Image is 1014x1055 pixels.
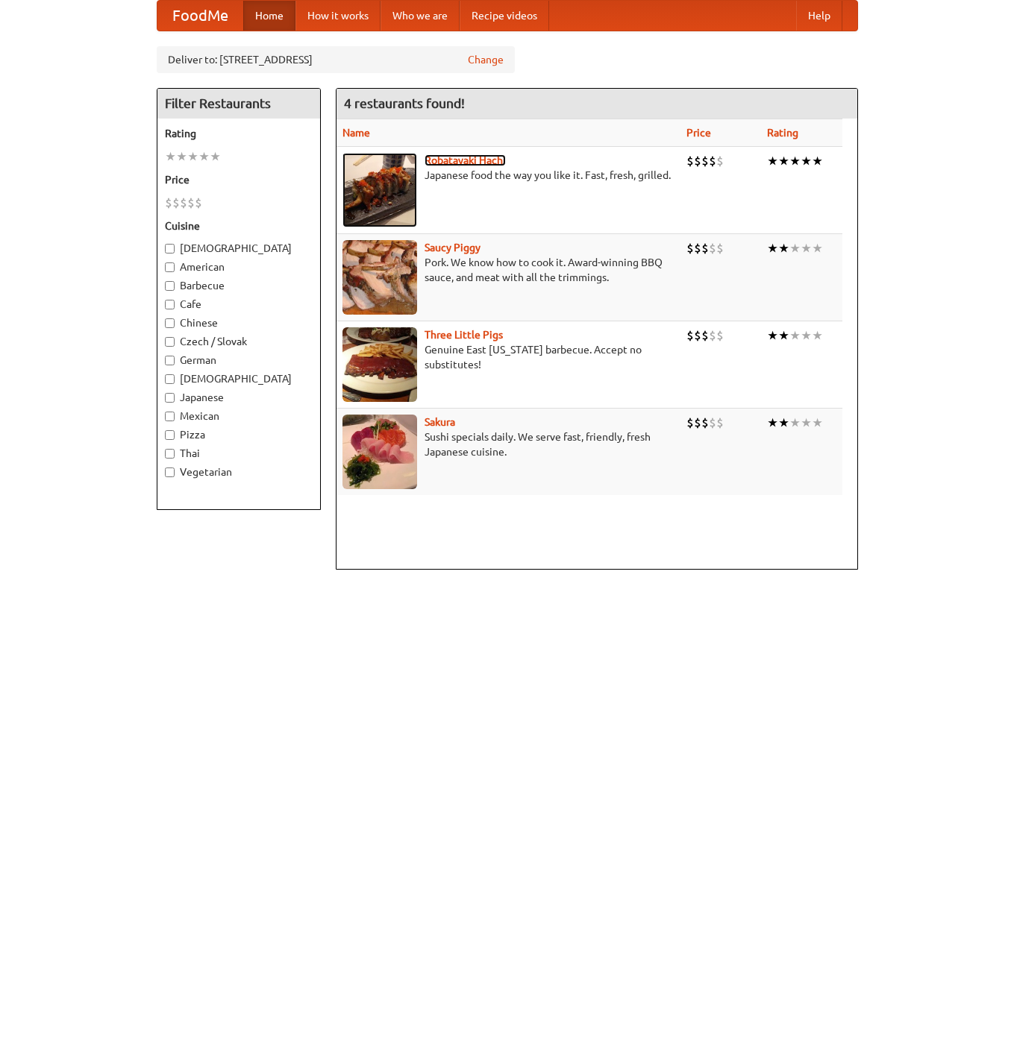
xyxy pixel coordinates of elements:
input: Barbecue [165,281,175,291]
a: Recipe videos [460,1,549,31]
p: Sushi specials daily. We serve fast, friendly, fresh Japanese cuisine. [342,429,675,459]
li: $ [701,153,709,169]
input: Chinese [165,318,175,328]
li: ★ [767,415,778,431]
li: $ [195,195,202,211]
li: ★ [767,327,778,344]
ng-pluralize: 4 restaurants found! [344,96,465,110]
a: Change [468,52,504,67]
li: $ [716,240,724,256]
label: Chinese [165,315,313,330]
li: ★ [778,153,789,169]
label: Thai [165,446,313,461]
a: Three Little Pigs [425,329,503,341]
li: $ [694,415,701,431]
input: [DEMOGRAPHIC_DATA] [165,244,175,253]
li: $ [694,153,701,169]
a: Who we are [381,1,460,31]
a: Saucy Piggy [425,242,481,253]
li: $ [716,415,724,431]
li: $ [701,240,709,256]
li: $ [694,240,701,256]
input: American [165,262,175,272]
li: ★ [801,327,812,344]
li: $ [165,195,172,211]
img: saucy.jpg [342,240,417,315]
li: $ [172,195,180,211]
label: Czech / Slovak [165,334,313,349]
img: littlepigs.jpg [342,327,417,402]
label: German [165,353,313,368]
a: Rating [767,127,798,139]
li: $ [187,195,195,211]
div: Deliver to: [STREET_ADDRESS] [157,46,515,73]
img: sakura.jpg [342,415,417,489]
li: $ [694,327,701,344]
li: $ [686,240,694,256]
p: Genuine East [US_STATE] barbecue. Accept no substitutes! [342,342,675,372]
li: $ [709,153,716,169]
li: ★ [812,415,823,431]
li: ★ [812,240,823,256]
li: ★ [778,240,789,256]
h5: Price [165,172,313,187]
label: Vegetarian [165,464,313,479]
a: Robatayaki Hachi [425,154,506,166]
a: Sakura [425,416,455,428]
li: ★ [187,148,198,165]
label: Cafe [165,297,313,312]
label: [DEMOGRAPHIC_DATA] [165,371,313,386]
p: Japanese food the way you like it. Fast, fresh, grilled. [342,168,675,183]
img: robatayaki.jpg [342,153,417,227]
li: $ [686,327,694,344]
li: ★ [778,415,789,431]
input: Vegetarian [165,467,175,477]
input: Czech / Slovak [165,337,175,347]
li: $ [709,415,716,431]
label: American [165,259,313,274]
li: ★ [165,148,176,165]
li: $ [686,153,694,169]
a: Price [686,127,711,139]
li: ★ [176,148,187,165]
li: $ [701,415,709,431]
input: Mexican [165,412,175,421]
input: Thai [165,449,175,459]
h5: Cuisine [165,218,313,233]
input: Japanese [165,393,175,403]
li: $ [716,153,724,169]
li: ★ [789,327,801,344]
li: ★ [789,153,801,169]
a: Home [243,1,295,31]
li: $ [180,195,187,211]
li: $ [709,240,716,256]
a: Help [796,1,842,31]
label: [DEMOGRAPHIC_DATA] [165,241,313,256]
p: Pork. We know how to cook it. Award-winning BBQ sauce, and meat with all the trimmings. [342,255,675,285]
li: ★ [778,327,789,344]
li: ★ [801,415,812,431]
li: ★ [789,415,801,431]
li: ★ [210,148,221,165]
li: ★ [767,240,778,256]
li: $ [701,327,709,344]
h4: Filter Restaurants [157,89,320,119]
li: $ [716,327,724,344]
li: ★ [812,327,823,344]
input: German [165,356,175,365]
a: Name [342,127,370,139]
input: [DEMOGRAPHIC_DATA] [165,374,175,384]
label: Mexican [165,409,313,423]
label: Barbecue [165,278,313,293]
li: ★ [789,240,801,256]
label: Pizza [165,427,313,442]
li: ★ [801,240,812,256]
input: Pizza [165,430,175,440]
input: Cafe [165,300,175,309]
li: $ [709,327,716,344]
li: ★ [812,153,823,169]
a: How it works [295,1,381,31]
